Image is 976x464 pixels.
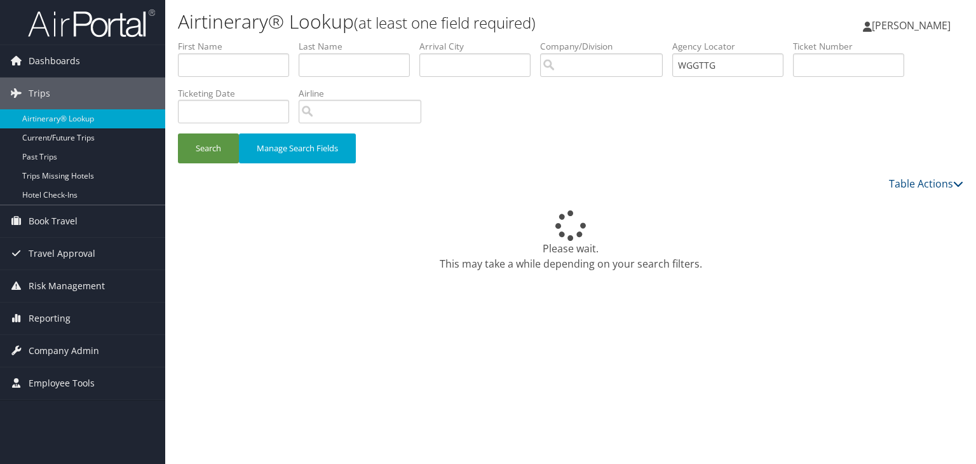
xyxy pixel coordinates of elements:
[354,12,536,33] small: (at least one field required)
[29,335,99,367] span: Company Admin
[872,18,951,32] span: [PERSON_NAME]
[793,40,914,53] label: Ticket Number
[29,303,71,334] span: Reporting
[178,87,299,100] label: Ticketing Date
[672,40,793,53] label: Agency Locator
[178,40,299,53] label: First Name
[29,78,50,109] span: Trips
[889,177,963,191] a: Table Actions
[29,367,95,399] span: Employee Tools
[863,6,963,44] a: [PERSON_NAME]
[540,40,672,53] label: Company/Division
[29,205,78,237] span: Book Travel
[178,210,963,271] div: Please wait. This may take a while depending on your search filters.
[29,270,105,302] span: Risk Management
[29,238,95,270] span: Travel Approval
[178,8,701,35] h1: Airtinerary® Lookup
[239,133,356,163] button: Manage Search Fields
[29,45,80,77] span: Dashboards
[28,8,155,38] img: airportal-logo.png
[419,40,540,53] label: Arrival City
[178,133,239,163] button: Search
[299,40,419,53] label: Last Name
[299,87,431,100] label: Airline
